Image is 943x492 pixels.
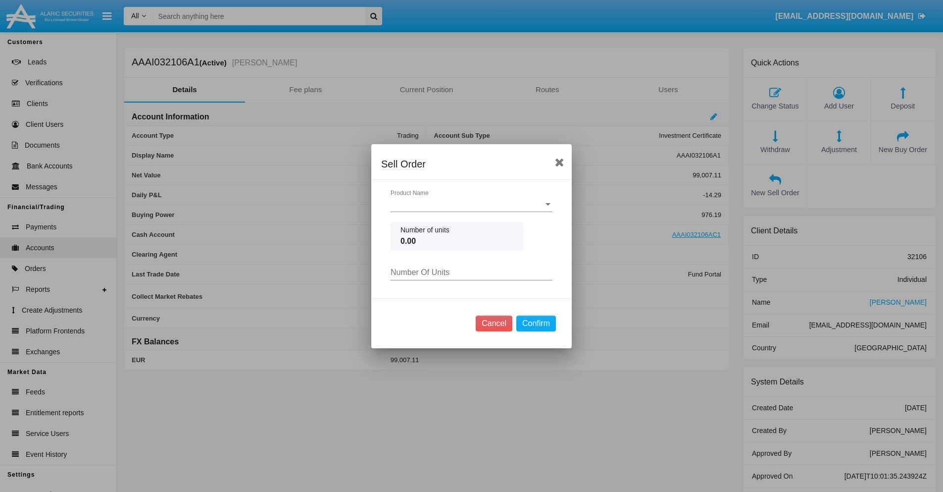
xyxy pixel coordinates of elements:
[516,316,556,331] button: Confirm
[400,235,513,247] span: 0.00
[400,225,513,235] span: Number of units
[381,156,562,172] div: Sell Order
[391,200,544,209] span: Product Name
[476,316,512,331] button: Cancel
